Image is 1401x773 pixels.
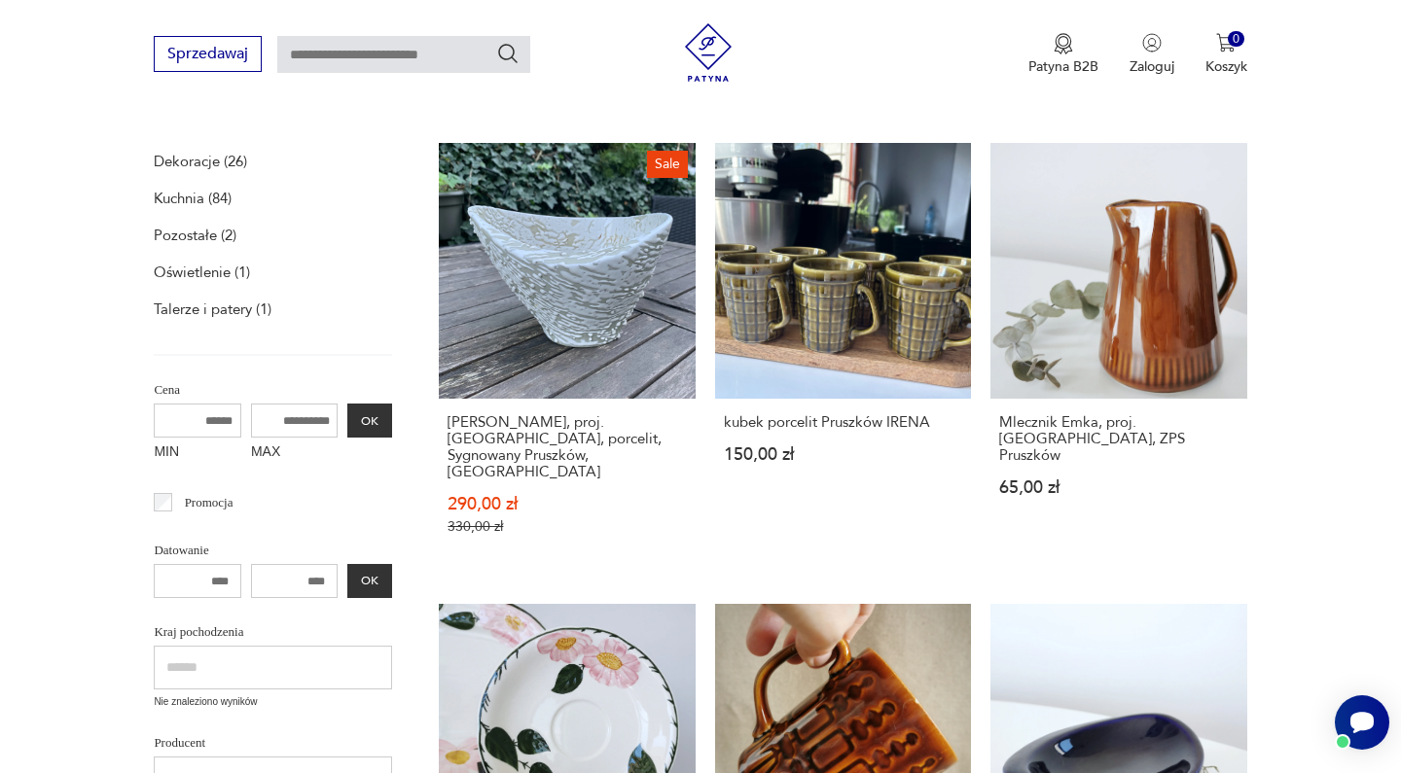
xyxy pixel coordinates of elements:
a: Ikona medaluPatyna B2B [1028,33,1098,76]
button: Szukaj [496,42,520,65]
p: Nie znaleziono wyników [154,694,392,710]
label: MAX [251,438,339,469]
h3: [PERSON_NAME], proj. [GEOGRAPHIC_DATA], porcelit, Sygnowany Pruszków, [GEOGRAPHIC_DATA] [448,414,686,480]
p: Koszyk [1205,57,1247,76]
p: Producent [154,732,392,754]
a: Talerze i patery (1) [154,296,271,323]
img: Ikona medalu [1054,33,1073,54]
a: Kuchnia (84) [154,185,232,212]
p: 290,00 zł [448,496,686,512]
button: OK [347,564,392,598]
a: Oświetlenie (1) [154,259,250,286]
a: Salewazon ikebana, proj. Gołajewska, porcelit, Sygnowany Pruszków, PRL[PERSON_NAME], proj. [GEOGR... [439,143,695,573]
button: Patyna B2B [1028,33,1098,76]
button: 0Koszyk [1205,33,1247,76]
div: 0 [1228,31,1244,48]
p: Zaloguj [1130,57,1174,76]
button: Sprzedawaj [154,36,262,72]
p: Datowanie [154,540,392,561]
p: Patyna B2B [1028,57,1098,76]
a: Mlecznik Emka, proj. Gołajewska, ZPS PruszkówMlecznik Emka, proj. [GEOGRAPHIC_DATA], ZPS Pruszków... [990,143,1246,573]
a: Sprzedawaj [154,49,262,62]
p: 150,00 zł [724,446,962,463]
img: Ikona koszyka [1216,33,1236,53]
p: 330,00 zł [448,518,686,535]
p: Kraj pochodzenia [154,621,392,643]
p: 65,00 zł [999,479,1238,496]
p: Cena [154,379,392,401]
button: OK [347,404,392,438]
h3: Mlecznik Emka, proj. [GEOGRAPHIC_DATA], ZPS Pruszków [999,414,1238,464]
button: Zaloguj [1130,33,1174,76]
iframe: Smartsupp widget button [1335,695,1389,750]
h3: kubek porcelit Pruszków IRENA [724,414,962,431]
img: Ikonka użytkownika [1142,33,1162,53]
a: kubek porcelit Pruszków IRENAkubek porcelit Pruszków IRENA150,00 zł [715,143,971,573]
img: Patyna - sklep z meblami i dekoracjami vintage [679,23,737,82]
a: Pozostałe (2) [154,222,236,249]
label: MIN [154,438,241,469]
a: Dekoracje (26) [154,148,247,175]
p: Promocja [185,492,233,513]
